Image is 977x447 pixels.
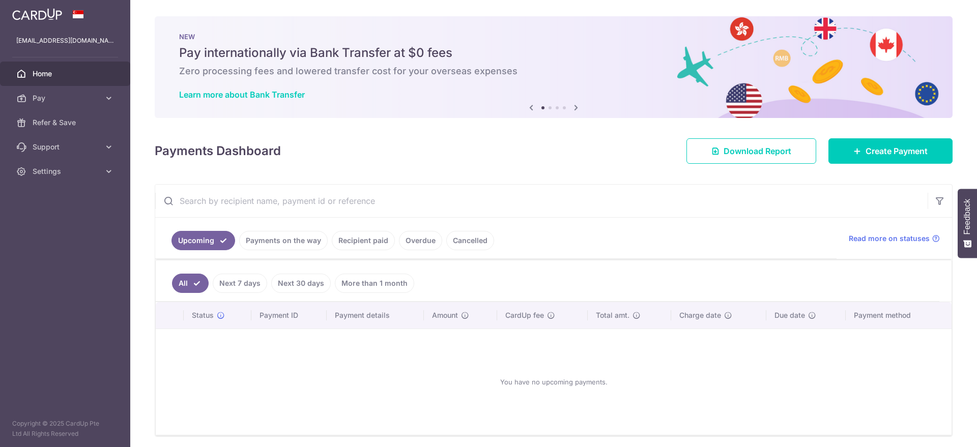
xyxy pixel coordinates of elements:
[679,310,721,320] span: Charge date
[172,274,209,293] a: All
[179,33,928,41] p: NEW
[399,231,442,250] a: Overdue
[192,310,214,320] span: Status
[963,199,972,234] span: Feedback
[271,274,331,293] a: Next 30 days
[171,231,235,250] a: Upcoming
[958,189,977,258] button: Feedback - Show survey
[446,231,494,250] a: Cancelled
[12,8,62,20] img: CardUp
[866,145,928,157] span: Create Payment
[179,90,305,100] a: Learn more about Bank Transfer
[849,233,940,244] a: Read more on statuses
[155,142,281,160] h4: Payments Dashboard
[33,142,100,152] span: Support
[686,138,816,164] a: Download Report
[596,310,629,320] span: Total amt.
[251,302,327,329] th: Payment ID
[33,166,100,176] span: Settings
[33,69,100,79] span: Home
[724,145,791,157] span: Download Report
[155,16,953,118] img: Bank transfer banner
[179,45,928,61] h5: Pay internationally via Bank Transfer at $0 fees
[179,65,928,77] h6: Zero processing fees and lowered transfer cost for your overseas expenses
[327,302,424,329] th: Payment details
[849,233,930,244] span: Read more on statuses
[828,138,953,164] a: Create Payment
[213,274,267,293] a: Next 7 days
[33,117,100,128] span: Refer & Save
[332,231,395,250] a: Recipient paid
[774,310,805,320] span: Due date
[846,302,952,329] th: Payment method
[33,93,100,103] span: Pay
[168,337,939,427] div: You have no upcoming payments.
[16,36,114,46] p: [EMAIL_ADDRESS][DOMAIN_NAME]
[505,310,544,320] span: CardUp fee
[239,231,328,250] a: Payments on the way
[335,274,414,293] a: More than 1 month
[155,185,928,217] input: Search by recipient name, payment id or reference
[432,310,458,320] span: Amount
